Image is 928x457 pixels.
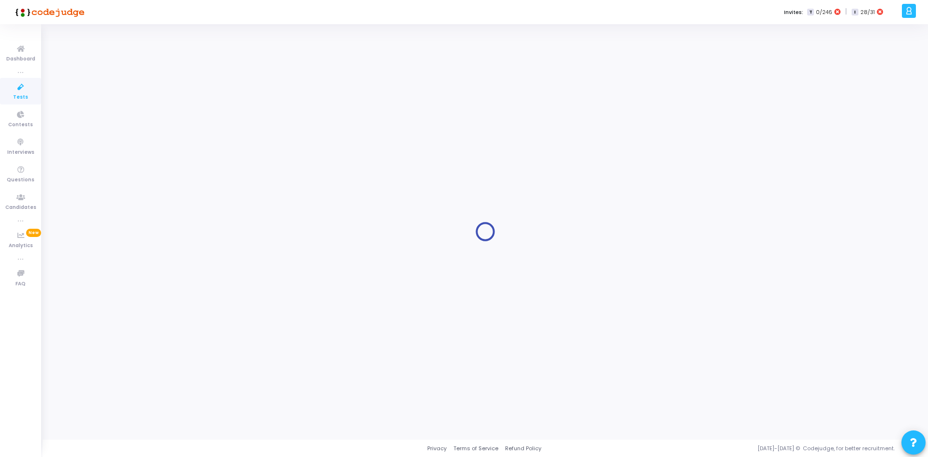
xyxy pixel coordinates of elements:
[541,444,916,453] div: [DATE]-[DATE] © Codejudge, for better recruitment.
[5,204,36,212] span: Candidates
[9,242,33,250] span: Analytics
[816,8,832,16] span: 0/246
[845,7,847,17] span: |
[427,444,447,453] a: Privacy
[12,2,85,22] img: logo
[784,8,803,16] label: Invites:
[8,121,33,129] span: Contests
[860,8,875,16] span: 28/31
[13,93,28,102] span: Tests
[453,444,498,453] a: Terms of Service
[7,176,34,184] span: Questions
[7,148,34,157] span: Interviews
[807,9,813,16] span: T
[505,444,541,453] a: Refund Policy
[6,55,35,63] span: Dashboard
[26,229,41,237] span: New
[852,9,858,16] span: I
[15,280,26,288] span: FAQ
